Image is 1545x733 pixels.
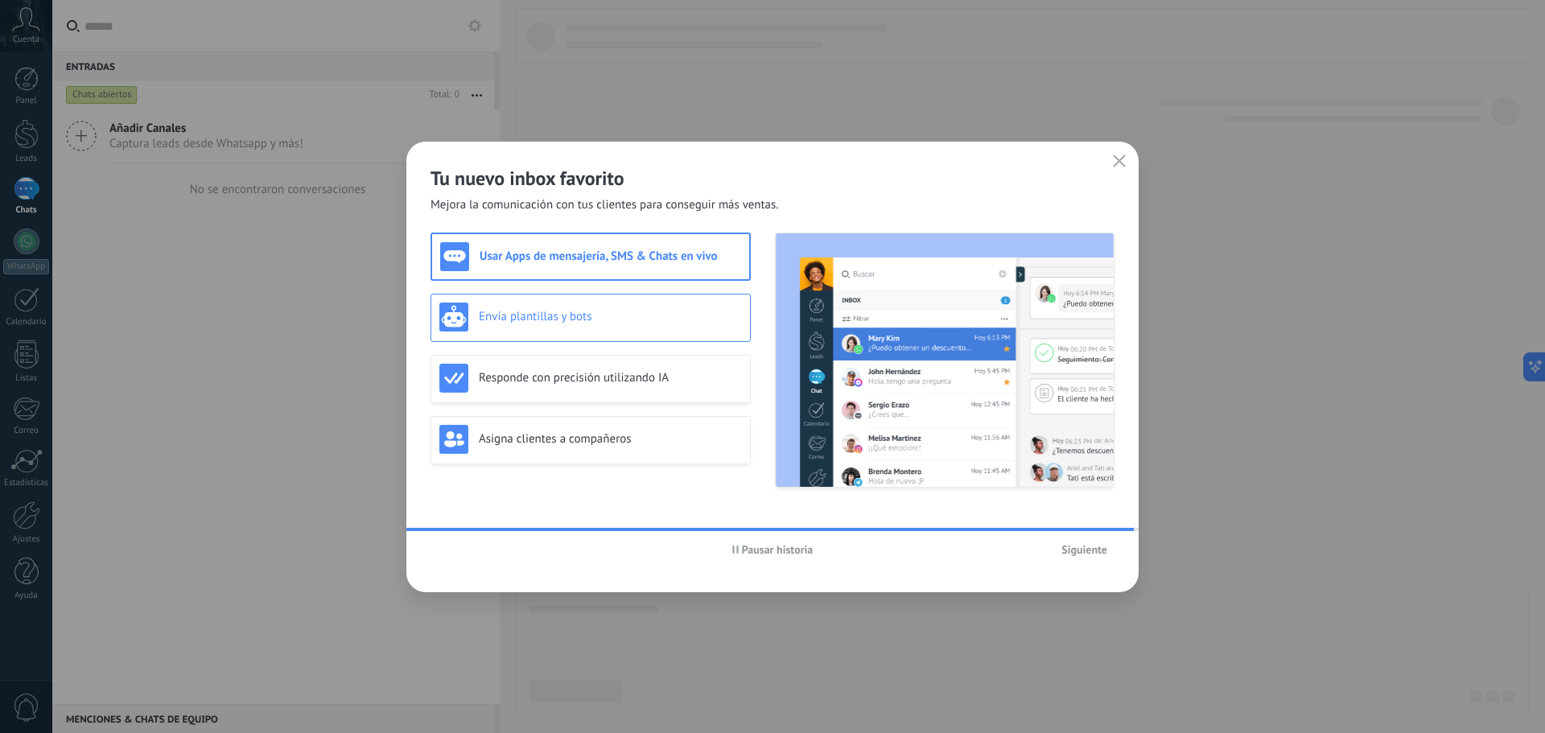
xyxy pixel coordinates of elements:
span: Mejora la comunicación con tus clientes para conseguir más ventas. [431,197,779,213]
h3: Responde con precisión utilizando IA [479,370,742,385]
h3: Envía plantillas y bots [479,309,742,324]
button: Pausar historia [725,537,821,562]
button: Siguiente [1054,537,1114,562]
h3: Usar Apps de mensajería, SMS & Chats en vivo [480,249,741,264]
h3: Asigna clientes a compañeros [479,431,742,447]
h2: Tu nuevo inbox favorito [431,166,1114,191]
span: Siguiente [1061,544,1107,555]
span: Pausar historia [742,544,814,555]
